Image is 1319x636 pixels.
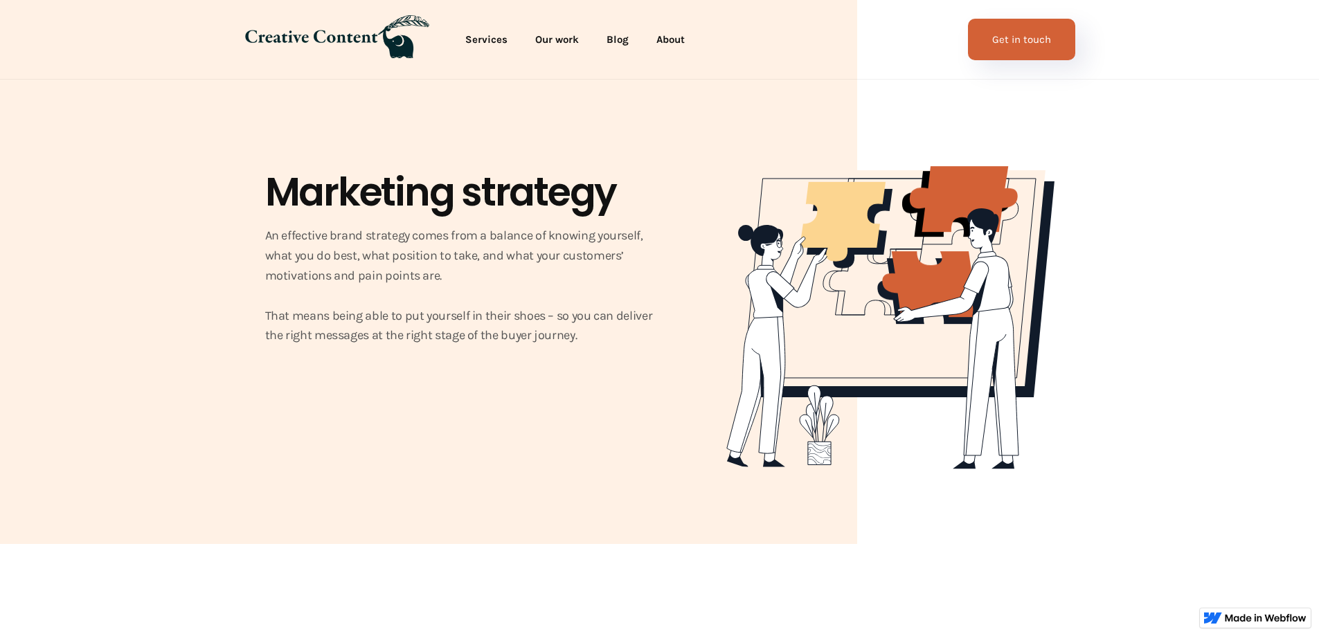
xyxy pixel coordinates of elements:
a: About [643,26,699,53]
img: Made in Webflow [1225,614,1307,622]
a: Services [451,26,521,53]
a: Get in touch [968,19,1075,60]
a: Blog [593,26,643,53]
a: Our work [521,26,593,53]
a: home [244,15,429,64]
p: An effective brand strategy comes from a balance of knowing yourself, what you do best, what posi... [265,226,654,345]
h1: Marketing strategy [265,170,654,215]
